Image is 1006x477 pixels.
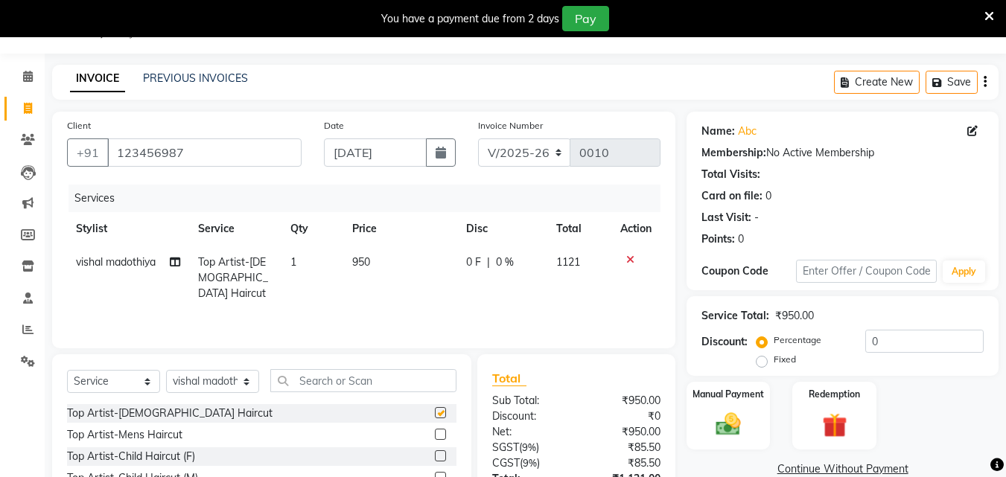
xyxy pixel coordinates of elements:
div: Discount: [701,334,748,350]
span: 1 [290,255,296,269]
div: Last Visit: [701,210,751,225]
span: 0 % [496,254,514,270]
div: Services [69,185,672,212]
span: 9% [523,457,537,469]
div: 0 [738,231,744,247]
div: - [754,210,759,225]
input: Enter Offer / Coupon Code [796,260,937,283]
div: Net: [481,424,576,440]
label: Fixed [774,353,796,366]
label: Manual Payment [693,388,764,401]
div: Discount: [481,409,576,424]
th: Price [343,212,457,246]
div: Coupon Code [701,263,795,279]
span: vishal madothiya [76,255,156,269]
div: Service Total: [701,308,769,324]
div: Membership: [701,145,766,161]
div: ₹950.00 [576,424,672,440]
div: ₹0 [576,409,672,424]
div: ₹85.50 [576,455,672,471]
label: Client [67,119,91,132]
th: Qty [281,212,343,246]
th: Action [611,212,660,246]
div: ₹950.00 [775,308,814,324]
div: Points: [701,231,735,247]
span: Total [492,371,526,386]
th: Disc [457,212,548,246]
span: SGST [492,441,519,454]
div: Top Artist-[DEMOGRAPHIC_DATA] Haircut [67,406,273,421]
label: Invoice Number [478,119,543,132]
th: Service [189,212,281,246]
div: Total Visits: [701,167,760,182]
div: Card on file: [701,188,763,204]
a: INVOICE [70,65,125,92]
label: Redemption [809,388,860,401]
div: ( ) [481,455,576,471]
button: Create New [834,71,920,94]
button: +91 [67,138,109,167]
span: 0 F [466,254,481,270]
a: PREVIOUS INVOICES [143,71,248,85]
span: Top Artist-[DEMOGRAPHIC_DATA] Haircut [198,255,268,300]
div: Name: [701,124,735,139]
button: Apply [943,260,985,283]
div: 0 [765,188,771,204]
div: Top Artist-Mens Haircut [67,427,182,443]
span: 1121 [556,255,580,269]
div: Sub Total: [481,393,576,409]
a: Abc [738,124,757,139]
input: Search by Name/Mobile/Email/Code [107,138,302,167]
div: ( ) [481,440,576,455]
input: Search or Scan [270,369,456,392]
label: Percentage [774,333,821,347]
div: You have a payment due from 2 days [381,11,559,27]
button: Save [926,71,978,94]
span: CGST [492,456,520,470]
span: 9% [522,441,536,453]
span: | [487,254,490,270]
div: ₹950.00 [576,393,672,409]
button: Pay [562,6,609,31]
a: Continue Without Payment [690,461,996,477]
div: Top Artist-Child Haircut (F) [67,449,195,464]
span: 950 [352,255,370,269]
div: No Active Membership [701,145,984,161]
th: Stylist [67,212,189,246]
div: ₹85.50 [576,440,672,455]
img: _cash.svg [708,410,748,438]
img: _gift.svg [815,410,855,441]
th: Total [547,212,611,246]
label: Date [324,119,344,132]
